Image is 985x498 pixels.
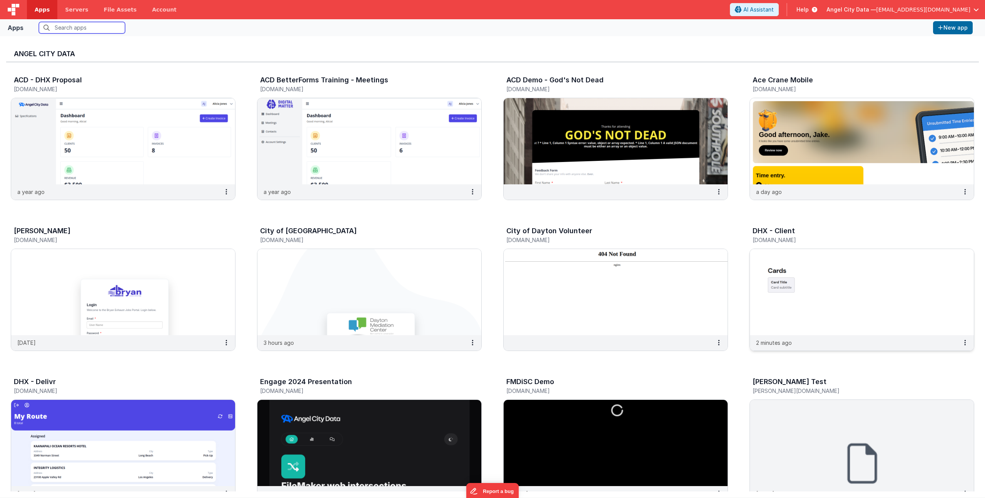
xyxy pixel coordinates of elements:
p: [DATE] [17,490,36,498]
h3: City of [GEOGRAPHIC_DATA] [260,227,357,235]
span: AI Assistant [743,6,774,13]
h3: Angel City Data [14,50,971,58]
h3: ACD Demo - God's Not Dead [506,76,604,84]
p: 2 minutes ago [756,339,792,347]
button: New app [933,21,973,34]
p: [DATE] [17,339,36,347]
h5: [DOMAIN_NAME] [506,388,709,394]
p: a day ago [756,188,782,196]
p: 3 hours ago [264,339,294,347]
h3: [PERSON_NAME] [14,227,70,235]
h5: [DOMAIN_NAME] [260,86,462,92]
h5: [DOMAIN_NAME] [260,237,462,243]
h5: [DOMAIN_NAME] [753,237,955,243]
h5: [DOMAIN_NAME] [14,388,216,394]
h3: Ace Crane Mobile [753,76,813,84]
h5: [DOMAIN_NAME] [14,237,216,243]
span: [EMAIL_ADDRESS][DOMAIN_NAME] [876,6,970,13]
p: a year ago [264,188,291,196]
h3: DHX - Delivr [14,378,56,386]
button: Angel City Data — [EMAIL_ADDRESS][DOMAIN_NAME] [826,6,979,13]
span: Angel City Data — [826,6,876,13]
span: Apps [35,6,50,13]
h3: Engage 2024 Presentation [260,378,352,386]
button: AI Assistant [730,3,779,16]
h5: [DOMAIN_NAME] [14,86,216,92]
h3: ACD BetterForms Training - Meetings [260,76,388,84]
h5: [PERSON_NAME][DOMAIN_NAME] [753,388,955,394]
h5: [DOMAIN_NAME] [506,86,709,92]
p: [DATE] [756,490,775,498]
h3: City of Dayton Volunteer [506,227,592,235]
h5: [DOMAIN_NAME] [506,237,709,243]
h3: [PERSON_NAME] Test [753,378,826,386]
h5: [DOMAIN_NAME] [753,86,955,92]
h3: FMDiSC Demo [506,378,554,386]
p: a year ago [17,188,45,196]
h3: DHX - Client [753,227,795,235]
h5: [DOMAIN_NAME] [260,388,462,394]
span: File Assets [104,6,137,13]
h3: ACD - DHX Proposal [14,76,82,84]
p: a year ago [264,490,291,498]
p: [DATE] [510,490,528,498]
span: Help [796,6,809,13]
input: Search apps [39,22,125,33]
div: Apps [8,23,23,32]
span: Servers [65,6,88,13]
